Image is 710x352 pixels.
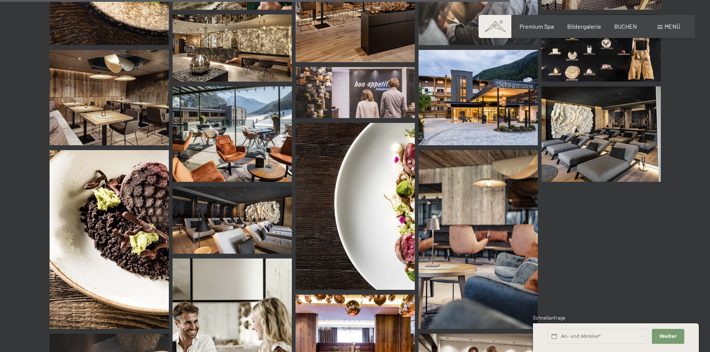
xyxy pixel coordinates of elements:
img: Bildergalerie [173,187,292,254]
img: Bildergalerie [296,123,415,290]
img: Bildergalerie [173,86,292,182]
span: Weiter [659,333,677,340]
img: Bildergalerie [173,15,292,82]
img: Bildergalerie [542,15,661,82]
span: Menü [665,23,680,30]
img: Bildergalerie [50,150,169,329]
img: Speisesaal - Essen - Gourmet - Ahrntal - Schwarzenstein - Wellness [50,50,169,145]
a: BUCHEN [614,23,637,30]
img: Bildergalerie [542,86,661,182]
img: Lounge - Wellnesshotel - Ahrntal - Schwarzenstein [419,150,538,329]
a: Premium Spa [520,23,554,30]
span: Schnellanfrage [533,315,565,321]
a: Bildergalerie [567,23,601,30]
button: Weiter [652,329,684,344]
img: Bildergalerie [419,50,538,145]
img: Bildergalerie [296,67,415,118]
